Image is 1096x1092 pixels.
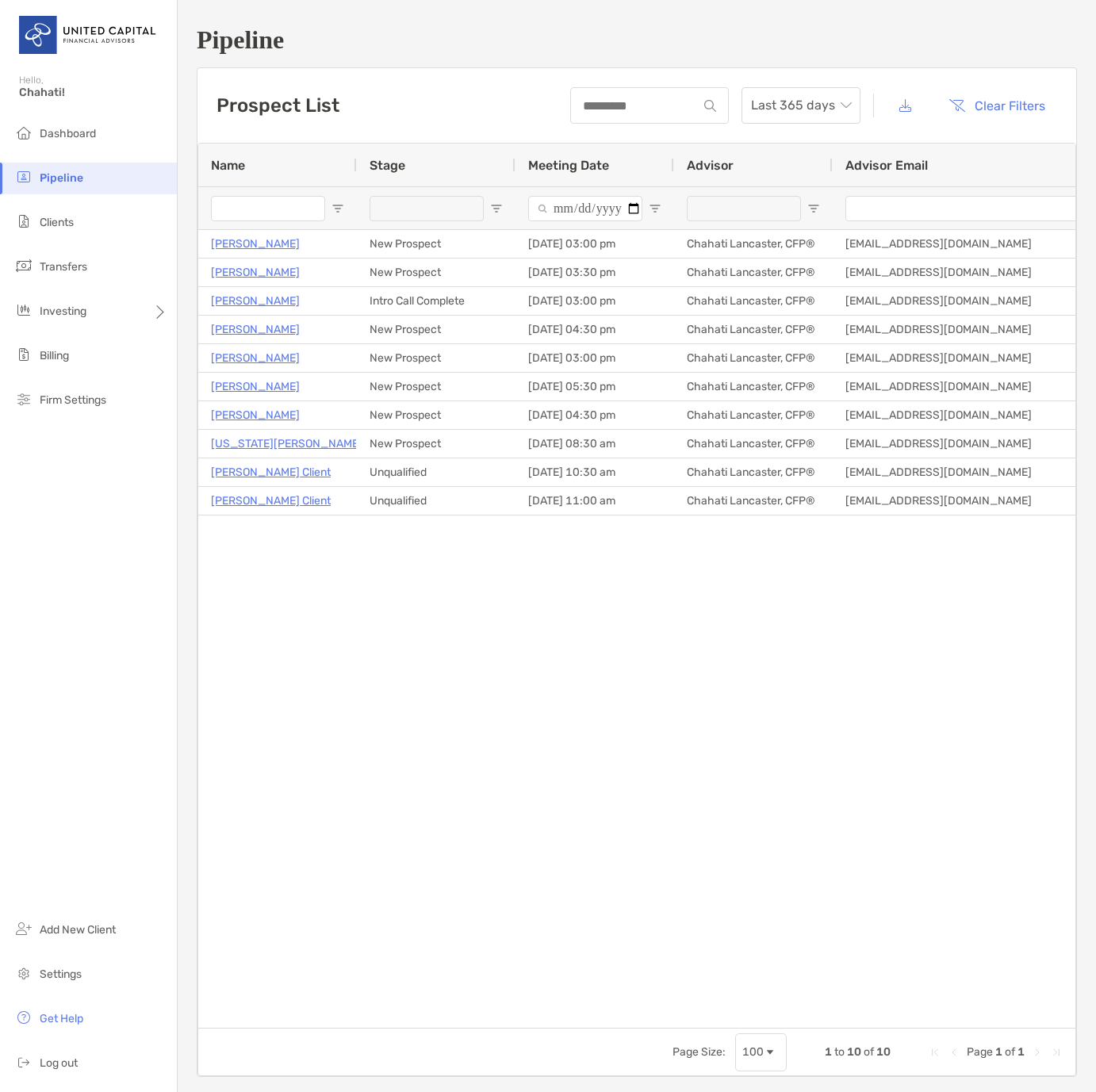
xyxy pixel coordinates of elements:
img: transfers icon [14,256,33,275]
img: pipeline icon [14,167,33,186]
a: [PERSON_NAME] [211,405,300,425]
span: 1 [1017,1045,1025,1059]
input: Name Filter Input [211,196,325,221]
a: [PERSON_NAME] [211,320,300,339]
span: Billing [40,349,69,362]
span: 1 [995,1045,1002,1059]
div: [DATE] 05:30 pm [515,373,674,400]
img: United Capital Logo [19,6,158,63]
span: Log out [40,1056,78,1070]
span: Settings [40,967,82,981]
a: [PERSON_NAME] [211,377,300,397]
button: Open Filter Menu [649,202,661,215]
div: First Page [929,1046,941,1059]
div: New Prospect [357,344,515,372]
div: Unqualified [357,458,515,486]
div: Chahati Lancaster, CFP® [674,458,833,486]
div: [DATE] 03:00 pm [515,287,674,315]
img: logout icon [14,1052,33,1071]
div: Intro Call Complete [357,287,515,315]
a: [PERSON_NAME] Client [211,462,331,482]
div: Chahati Lancaster, CFP® [674,287,833,315]
span: 10 [876,1045,891,1059]
button: Open Filter Menu [331,202,344,215]
img: firm-settings icon [14,389,33,408]
div: Last Page [1050,1046,1063,1059]
span: Pipeline [40,171,83,185]
img: get-help icon [14,1008,33,1027]
span: 10 [847,1045,861,1059]
div: Previous Page [948,1046,960,1059]
div: [DATE] 03:30 pm [515,259,674,286]
img: add_new_client icon [14,919,33,938]
span: Get Help [40,1012,83,1025]
button: Open Filter Menu [490,202,503,215]
span: Add New Client [40,923,116,937]
span: Investing [40,305,86,318]
div: Chahati Lancaster, CFP® [674,230,833,258]
span: Page [967,1045,993,1059]
div: New Prospect [357,430,515,458]
span: Advisor Email [845,158,928,173]
div: Chahati Lancaster, CFP® [674,401,833,429]
div: Chahati Lancaster, CFP® [674,430,833,458]
img: dashboard icon [14,123,33,142]
span: Meeting Date [528,158,609,173]
a: [PERSON_NAME] Client [211,491,331,511]
span: of [864,1045,874,1059]
span: Stage [370,158,405,173]
img: investing icon [14,301,33,320]
span: 1 [825,1045,832,1059]
div: Next Page [1031,1046,1044,1059]
button: Open Filter Menu [807,202,820,215]
span: Clients [40,216,74,229]
a: [PERSON_NAME] [211,348,300,368]
h1: Pipeline [197,25,1077,55]
img: billing icon [14,345,33,364]
button: Clear Filters [937,88,1057,123]
div: [DATE] 11:00 am [515,487,674,515]
div: [DATE] 10:30 am [515,458,674,486]
span: Firm Settings [40,393,106,407]
div: Unqualified [357,487,515,515]
span: Last 365 days [751,88,851,123]
a: [PERSON_NAME] [211,291,300,311]
div: New Prospect [357,259,515,286]
span: to [834,1045,845,1059]
p: [PERSON_NAME] [211,262,300,282]
div: 100 [742,1045,764,1059]
h3: Prospect List [217,94,339,117]
div: [DATE] 04:30 pm [515,316,674,343]
span: Name [211,158,245,173]
div: [DATE] 03:00 pm [515,230,674,258]
div: Chahati Lancaster, CFP® [674,316,833,343]
div: [DATE] 08:30 am [515,430,674,458]
div: Chahati Lancaster, CFP® [674,373,833,400]
img: settings icon [14,964,33,983]
div: New Prospect [357,316,515,343]
span: Chahati! [19,86,167,99]
div: Chahati Lancaster, CFP® [674,487,833,515]
span: Advisor [687,158,734,173]
div: Chahati Lancaster, CFP® [674,344,833,372]
div: New Prospect [357,230,515,258]
a: [PERSON_NAME] [211,234,300,254]
span: Dashboard [40,127,96,140]
span: Transfers [40,260,87,274]
a: [US_STATE][PERSON_NAME] [211,434,362,454]
div: Chahati Lancaster, CFP® [674,259,833,286]
div: Page Size [735,1033,787,1071]
div: [DATE] 03:00 pm [515,344,674,372]
div: New Prospect [357,373,515,400]
div: [DATE] 04:30 pm [515,401,674,429]
img: clients icon [14,212,33,231]
div: Page Size: [673,1045,726,1059]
